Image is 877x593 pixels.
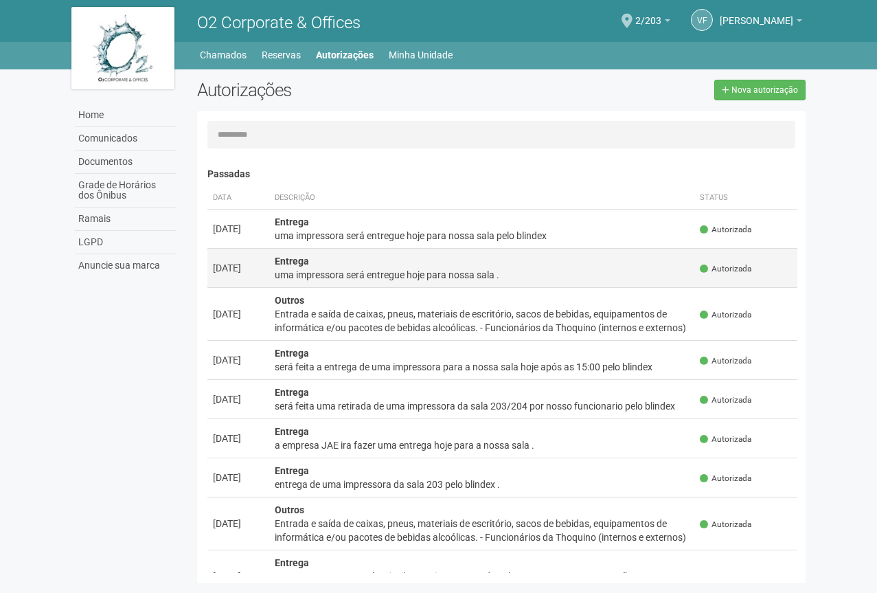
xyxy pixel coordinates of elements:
[213,307,264,321] div: [DATE]
[731,85,798,95] span: Nova autorização
[213,222,264,236] div: [DATE]
[75,127,176,150] a: Comunicados
[389,45,453,65] a: Minha Unidade
[275,478,690,491] div: entrega de uma impressora da sala 203 pelo blindex .
[269,187,695,210] th: Descrição
[213,432,264,445] div: [DATE]
[700,355,751,367] span: Autorizada
[700,473,751,484] span: Autorizada
[275,504,304,515] strong: Outros
[275,256,309,267] strong: Entrega
[635,17,670,28] a: 2/203
[275,426,309,437] strong: Entrega
[714,80,806,100] a: Nova autorização
[275,360,690,374] div: será feita a entrega de uma impressora para a nossa sala hoje após as 15:00 pelo blindex
[213,353,264,367] div: [DATE]
[275,229,690,243] div: uma impressora será entregue hoje para nossa sala pelo blindex
[213,570,264,583] div: [DATE]
[700,434,751,445] span: Autorizada
[207,187,269,210] th: Data
[275,387,309,398] strong: Entrega
[262,45,301,65] a: Reservas
[316,45,374,65] a: Autorizações
[213,517,264,530] div: [DATE]
[720,17,802,28] a: [PERSON_NAME]
[275,438,690,452] div: a empresa JAE ira fazer uma entrega hoje para a nossa sala .
[207,169,798,179] h4: Passadas
[275,268,690,282] div: uma impressora será entregue hoje para nossa sala .
[75,231,176,254] a: LGPD
[197,80,491,100] h2: Autorizações
[720,2,793,26] span: Vivian Félix
[75,174,176,208] a: Grade de Horários dos Ônibus
[275,399,690,413] div: será feita uma retirada de uma impressora da sala 203/204 por nosso funcionario pelo blindex
[71,7,174,89] img: logo.jpg
[700,263,751,275] span: Autorizada
[75,254,176,277] a: Anuncie sua marca
[197,13,361,32] span: O2 Corporate & Offices
[213,261,264,275] div: [DATE]
[700,224,751,236] span: Autorizada
[700,309,751,321] span: Autorizada
[275,557,309,568] strong: Entrega
[275,295,304,306] strong: Outros
[700,572,751,583] span: Autorizada
[691,9,713,31] a: VF
[75,208,176,231] a: Ramais
[275,465,309,476] strong: Entrega
[275,517,690,544] div: Entrada e saída de caixas, pneus, materiais de escritório, sacos de bebidas, equipamentos de info...
[700,394,751,406] span: Autorizada
[275,348,309,359] strong: Entrega
[694,187,797,210] th: Status
[635,2,661,26] span: 2/203
[200,45,247,65] a: Chamados
[75,104,176,127] a: Home
[275,307,690,335] div: Entrada e saída de caixas, pneus, materiais de escritório, sacos de bebidas, equipamentos de info...
[275,216,309,227] strong: Entrega
[213,392,264,406] div: [DATE]
[213,471,264,484] div: [DATE]
[75,150,176,174] a: Documentos
[700,519,751,530] span: Autorizada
